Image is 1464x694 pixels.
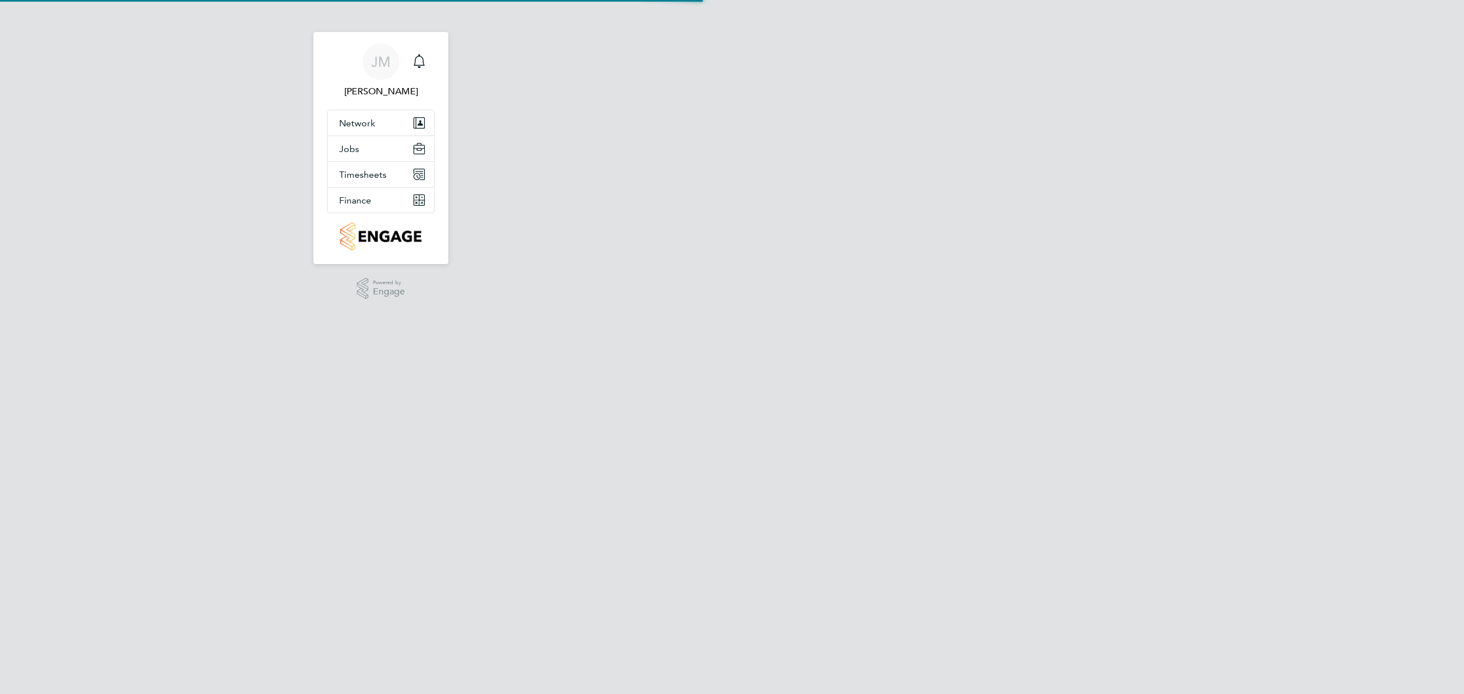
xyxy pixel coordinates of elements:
nav: Main navigation [313,32,448,264]
span: JM [371,54,391,69]
span: Network [339,118,375,129]
a: JM[PERSON_NAME] [327,43,435,98]
span: Jobs [339,143,359,154]
button: Timesheets [328,162,434,187]
a: Go to home page [327,222,435,250]
span: Powered by [373,278,405,288]
span: Engage [373,287,405,297]
span: Timesheets [339,169,387,180]
img: countryside-properties-logo-retina.png [340,222,421,250]
span: Jagdeesh Mali [327,85,435,98]
a: Powered byEngage [357,278,405,300]
button: Network [328,110,434,135]
button: Jobs [328,136,434,161]
button: Finance [328,188,434,213]
span: Finance [339,195,371,206]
